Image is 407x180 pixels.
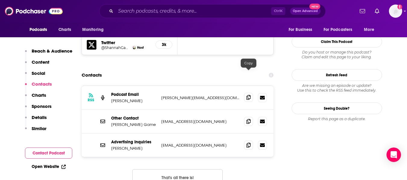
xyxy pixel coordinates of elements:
[25,148,72,159] button: Contact Podcast
[161,119,240,124] p: [EMAIL_ADDRESS][DOMAIN_NAME]
[25,59,49,70] button: Content
[32,164,66,169] a: Open Website
[271,7,285,15] span: Ctrl K
[32,81,52,87] p: Contacts
[241,59,256,68] div: Copy
[32,92,46,98] p: Charts
[99,4,326,18] div: Search podcasts, credits, & more...
[32,59,49,65] p: Content
[82,69,102,81] h2: Contacts
[389,5,402,18] button: Show profile menu
[293,10,318,13] span: Open Advanced
[25,81,52,92] button: Contacts
[30,26,47,34] span: Podcasts
[292,50,382,55] span: Do you host or manage this podcast?
[58,26,71,34] span: Charts
[32,48,72,54] p: Reach & Audience
[360,24,382,35] button: open menu
[5,5,63,17] img: Podchaser - Follow, Share and Rate Podcasts
[161,95,240,100] p: [PERSON_NAME][EMAIL_ADDRESS][DOMAIN_NAME]
[161,42,167,47] h5: 3k
[161,143,240,148] p: [EMAIL_ADDRESS][DOMAIN_NAME]
[111,92,156,97] p: Podcast Email
[389,5,402,18] img: User Profile
[292,50,382,59] div: Claim and edit this page to your liking.
[364,26,374,34] span: More
[116,6,271,16] input: Search podcasts, credits, & more...
[320,24,361,35] button: open menu
[309,4,320,9] span: New
[88,98,94,102] h3: RSS
[32,114,47,120] p: Details
[101,45,130,50] a: @ShannahGame
[292,102,382,114] a: Seeing Double?
[78,24,111,35] button: open menu
[25,92,46,103] button: Charts
[292,83,382,93] div: Are we missing an episode or update? Use this to check the RSS feed immediately.
[289,26,312,34] span: For Business
[111,139,156,145] p: Advertising Inquiries
[372,6,382,16] a: Show notifications dropdown
[25,48,72,59] button: Reach & Audience
[284,24,320,35] button: open menu
[357,6,368,16] a: Show notifications dropdown
[137,46,144,50] span: Host
[101,40,151,45] h5: Twitter
[324,26,352,34] span: For Podcasters
[133,46,136,49] img: Shannah Compton Game
[111,98,156,103] p: [PERSON_NAME]
[397,5,402,9] svg: Add a profile image
[32,103,52,109] p: Sponsors
[32,70,45,76] p: Social
[82,26,104,34] span: Monitoring
[292,117,382,121] div: Report this page as a duplicate.
[292,69,382,81] button: Refresh Feed
[25,103,52,114] button: Sponsors
[389,5,402,18] span: Logged in as angelabellBL2024
[25,114,47,126] button: Details
[32,126,46,131] p: Similar
[25,24,55,35] button: open menu
[111,122,156,127] p: [PERSON_NAME] Game
[25,126,46,137] button: Similar
[292,36,382,47] button: Claim This Podcast
[290,8,321,15] button: Open AdvancedNew
[111,116,156,121] p: Other Contact
[111,146,156,151] p: [PERSON_NAME]
[25,70,45,81] button: Social
[55,24,75,35] a: Charts
[387,148,401,162] div: Open Intercom Messenger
